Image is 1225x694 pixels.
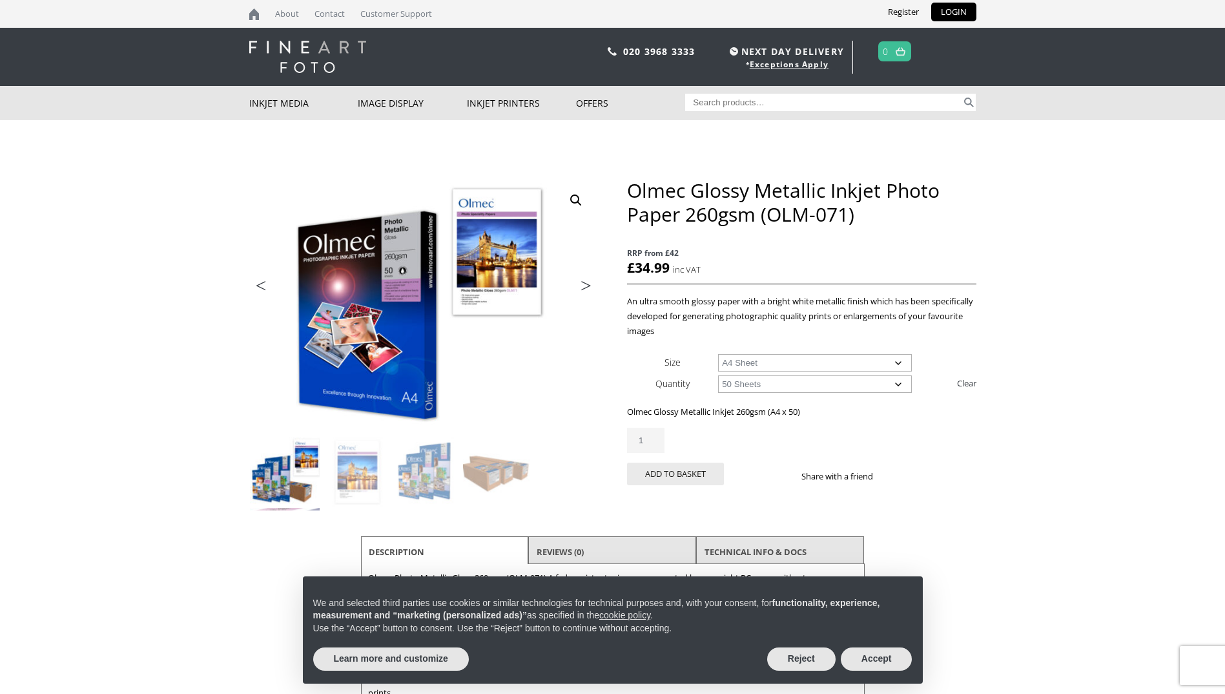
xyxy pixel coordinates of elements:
[705,540,807,563] a: TECHNICAL INFO & DOCS
[920,471,930,481] img: email sharing button
[369,540,424,563] a: Description
[623,45,695,58] a: 020 3968 3333
[537,540,584,563] a: Reviews (0)
[313,647,469,671] button: Learn more and customize
[313,598,880,621] strong: functionality, experience, measurement and “marketing (personalized ads)”
[250,508,320,578] img: Olmec Glossy Metallic Inkjet Photo Paper 260gsm (OLM-071) - Image 5
[313,622,912,635] p: Use the “Accept” button to consent. Use the “Reject” button to continue without accepting.
[627,246,976,260] span: RRP from £42
[358,86,467,120] a: Image Display
[576,86,685,120] a: Offers
[726,44,844,59] span: NEXT DAY DELIVERY
[962,94,976,111] button: Search
[249,86,358,120] a: Inkjet Media
[664,356,681,368] label: Size
[883,42,889,61] a: 0
[627,258,635,277] span: £
[627,428,664,453] input: Product quantity
[392,437,462,507] img: Olmec Glossy Metallic Inkjet Photo Paper 260gsm (OLM-071) - Image 3
[627,405,976,419] p: Olmec Glossy Metallic Inkjet 260gsm (A4 x 50)
[627,178,976,226] h1: Olmec Glossy Metallic Inkjet Photo Paper 260gsm (OLM-071)
[463,437,533,507] img: Olmec Glossy Metallic Inkjet Photo Paper 260gsm (OLM-071) - Image 4
[957,373,976,394] a: Clear options
[564,189,588,212] a: View full-screen image gallery
[467,86,576,120] a: Inkjet Printers
[321,437,391,507] img: Olmec Glossy Metallic Inkjet Photo Paper 260gsm (OLM-071) - Image 2
[608,47,617,56] img: phone.svg
[931,3,976,21] a: LOGIN
[904,471,914,481] img: twitter sharing button
[750,59,829,70] a: Exceptions Apply
[293,566,933,694] div: Notice
[250,437,320,507] img: Olmec Glossy Metallic Inkjet Photo Paper 260gsm (OLM-071)
[249,41,366,73] img: logo-white.svg
[767,647,836,671] button: Reject
[730,47,738,56] img: time.svg
[627,294,976,339] p: An ultra smooth glossy paper with a bright white metallic finish which has been specifically deve...
[841,647,912,671] button: Accept
[249,178,598,436] img: Olmec-Photo-Metallic-Gloss-260gsm_OLM-71_Sheet-Format-Inkjet-Photo-Paper
[801,469,889,484] p: Share with a friend
[599,610,650,620] a: cookie policy
[313,597,912,622] p: We and selected third parties use cookies or similar technologies for technical purposes and, wit...
[896,47,905,56] img: basket.svg
[627,463,724,485] button: Add to basket
[655,377,690,390] label: Quantity
[889,471,899,481] img: facebook sharing button
[878,3,929,21] a: Register
[627,258,670,277] bdi: 34.99
[685,94,962,111] input: Search products…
